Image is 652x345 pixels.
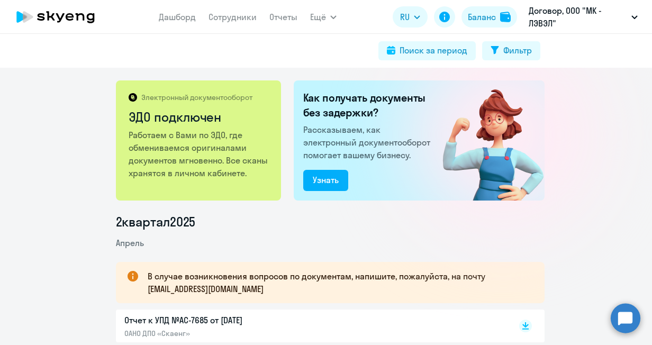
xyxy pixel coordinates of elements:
button: Договор, ООО "МК - ЛЭВЭЛ" [523,4,643,30]
p: Договор, ООО "МК - ЛЭВЭЛ" [529,4,627,30]
img: connected [425,80,545,201]
a: Сотрудники [209,12,257,22]
span: Ещё [310,11,326,23]
li: 2 квартал 2025 [116,213,545,230]
p: Рассказываем, как электронный документооборот помогает вашему бизнесу. [303,123,434,161]
p: Электронный документооборот [141,93,252,102]
div: Узнать [313,174,339,186]
div: Баланс [468,11,496,23]
span: Апрель [116,238,144,248]
p: Отчет к УПД №AC-7685 от [DATE] [124,314,347,326]
button: Фильтр [482,41,540,60]
a: Дашборд [159,12,196,22]
button: Поиск за период [378,41,476,60]
div: Фильтр [503,44,532,57]
h2: Как получать документы без задержки? [303,90,434,120]
button: RU [393,6,428,28]
button: Ещё [310,6,337,28]
p: ОАНО ДПО «Скаенг» [124,329,347,338]
a: Отчет к УПД №AC-7685 от [DATE]ОАНО ДПО «Скаенг» [124,314,497,338]
h2: ЭДО подключен [129,108,270,125]
p: В случае возникновения вопросов по документам, напишите, пожалуйста, на почту [EMAIL_ADDRESS][DOM... [148,270,526,295]
button: Балансbalance [461,6,517,28]
img: balance [500,12,511,22]
a: Отчеты [269,12,297,22]
p: Работаем с Вами по ЭДО, где обмениваемся оригиналами документов мгновенно. Все сканы хранятся в л... [129,129,270,179]
div: Поиск за период [400,44,467,57]
span: RU [400,11,410,23]
button: Узнать [303,170,348,191]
